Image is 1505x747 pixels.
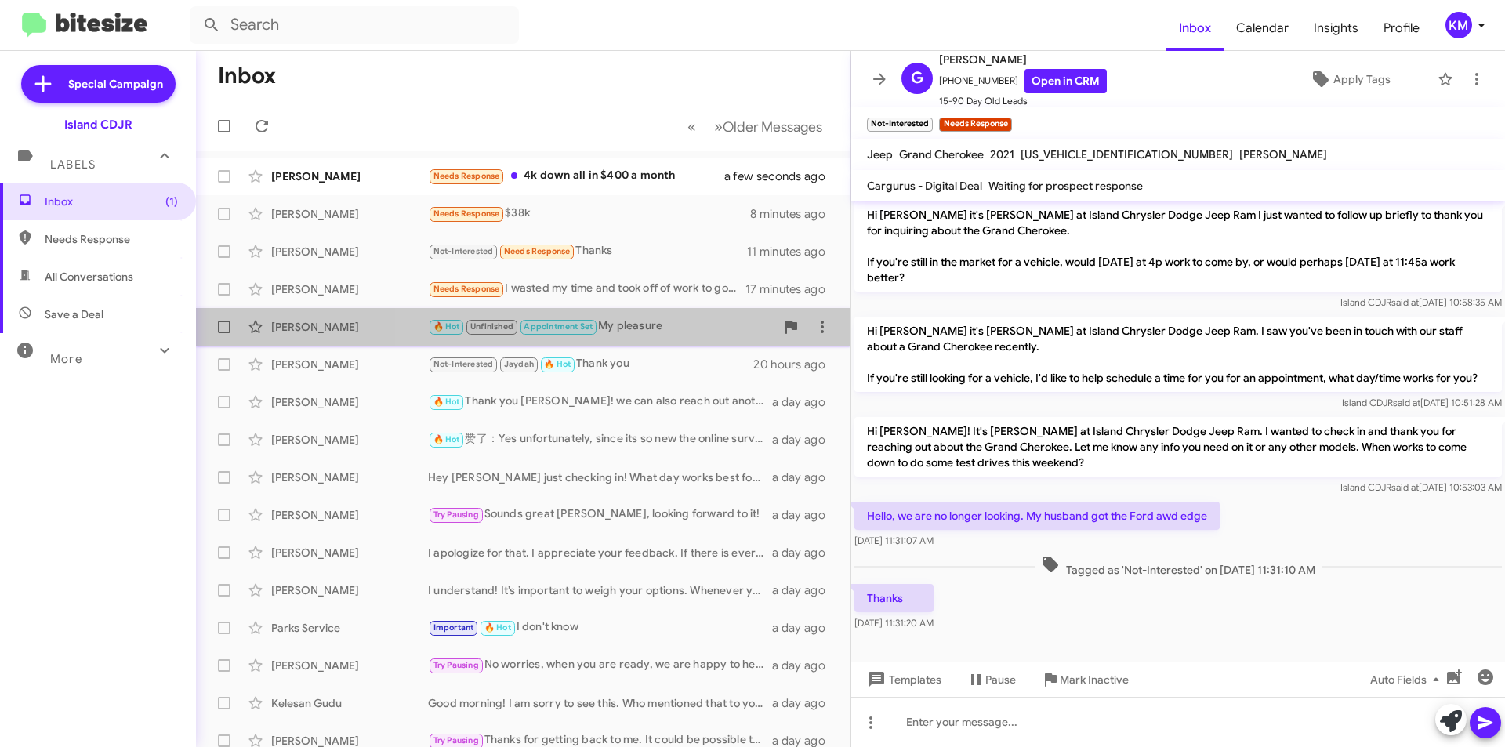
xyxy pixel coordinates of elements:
[218,63,276,89] h1: Inbox
[1301,5,1371,51] a: Insights
[271,695,428,711] div: Kelesan Gudu
[867,147,893,161] span: Jeep
[271,658,428,673] div: [PERSON_NAME]
[1391,481,1419,493] span: said at
[864,665,941,694] span: Templates
[433,735,479,745] span: Try Pausing
[271,281,428,297] div: [PERSON_NAME]
[433,321,460,332] span: 🔥 Hot
[428,393,772,411] div: Thank you [PERSON_NAME]! we can also reach out another time when you are back from vacation
[433,434,460,444] span: 🔥 Hot
[428,695,772,711] div: Good morning! I am sorry to see this. Who mentioned that to you?
[772,582,838,598] div: a day ago
[679,111,832,143] nav: Page navigation example
[64,117,132,132] div: Island CDJR
[1445,12,1472,38] div: KM
[867,179,982,193] span: Cargurus - Digital Deal
[428,656,772,674] div: No worries, when you are ready, we are happy to help!
[433,660,479,670] span: Try Pausing
[1342,397,1502,408] span: Island CDJR [DATE] 10:51:28 AM
[772,470,838,485] div: a day ago
[1024,69,1107,93] a: Open in CRM
[705,111,832,143] button: Next
[854,535,934,546] span: [DATE] 11:31:07 AM
[854,584,934,612] p: Thanks
[433,209,500,219] span: Needs Response
[854,417,1502,477] p: Hi [PERSON_NAME]! It's [PERSON_NAME] at Island Chrysler Dodge Jeep Ram. I wanted to check in and ...
[854,317,1502,392] p: Hi [PERSON_NAME] it's [PERSON_NAME] at Island Chrysler Dodge Jeep Ram. I saw you've been in touch...
[271,432,428,448] div: [PERSON_NAME]
[428,582,772,598] div: I understand! It’s important to weigh your options. Whenever you're ready, we can discuss how we ...
[271,169,428,184] div: [PERSON_NAME]
[504,246,571,256] span: Needs Response
[271,545,428,560] div: [PERSON_NAME]
[428,506,772,524] div: Sounds great [PERSON_NAME], looking forward to it!
[1391,296,1419,308] span: said at
[1371,5,1432,51] a: Profile
[1432,12,1488,38] button: KM
[867,118,933,132] small: Not-Interested
[428,317,775,335] div: My pleasure
[854,617,934,629] span: [DATE] 11:31:20 AM
[190,6,519,44] input: Search
[433,284,500,294] span: Needs Response
[1358,665,1458,694] button: Auto Fields
[1060,665,1129,694] span: Mark Inactive
[428,430,772,448] div: 赞了：Yes unfortunately, since its so new the online survey might not register any value yet. Let me...
[939,69,1107,93] span: [PHONE_NUMBER]
[428,545,772,560] div: I apologize for that. I appreciate your feedback. If there is every anything we can do to earn yo...
[911,66,923,91] span: G
[21,65,176,103] a: Special Campaign
[484,622,511,633] span: 🔥 Hot
[271,244,428,259] div: [PERSON_NAME]
[851,665,954,694] button: Templates
[428,167,744,185] div: 4k down all in $400 a month
[723,118,822,136] span: Older Messages
[165,194,178,209] span: (1)
[544,359,571,369] span: 🔥 Hot
[433,171,500,181] span: Needs Response
[772,507,838,523] div: a day ago
[772,394,838,410] div: a day ago
[1021,147,1233,161] span: [US_VEHICLE_IDENTIFICATION_NUMBER]
[271,319,428,335] div: [PERSON_NAME]
[1333,65,1391,93] span: Apply Tags
[433,622,474,633] span: Important
[747,244,838,259] div: 11 minutes ago
[1269,65,1430,93] button: Apply Tags
[1340,481,1502,493] span: Island CDJR [DATE] 10:53:03 AM
[45,231,178,247] span: Needs Response
[271,507,428,523] div: [PERSON_NAME]
[50,352,82,366] span: More
[45,306,103,322] span: Save a Deal
[1166,5,1224,51] a: Inbox
[954,665,1028,694] button: Pause
[271,582,428,598] div: [PERSON_NAME]
[854,502,1220,530] p: Hello, we are no longer looking. My husband got the Ford awd edge
[433,509,479,520] span: Try Pausing
[428,242,747,260] div: Thanks
[45,194,178,209] span: Inbox
[899,147,984,161] span: Grand Cherokee
[524,321,593,332] span: Appointment Set
[939,118,1011,132] small: Needs Response
[428,618,772,636] div: I don't know
[470,321,513,332] span: Unfinished
[1340,296,1502,308] span: Island CDJR [DATE] 10:58:35 AM
[753,357,838,372] div: 20 hours ago
[428,280,745,298] div: I wasted my time and took off of work to go over there just to be there for 15mins to tell me $10...
[68,76,163,92] span: Special Campaign
[1370,665,1445,694] span: Auto Fields
[854,201,1502,292] p: Hi [PERSON_NAME] it's [PERSON_NAME] at Island Chrysler Dodge Jeep Ram I just wanted to follow up ...
[1239,147,1327,161] span: [PERSON_NAME]
[678,111,705,143] button: Previous
[1224,5,1301,51] a: Calendar
[433,397,460,407] span: 🔥 Hot
[271,206,428,222] div: [PERSON_NAME]
[271,394,428,410] div: [PERSON_NAME]
[1035,555,1322,578] span: Tagged as 'Not-Interested' on [DATE] 11:31:10 AM
[45,269,133,285] span: All Conversations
